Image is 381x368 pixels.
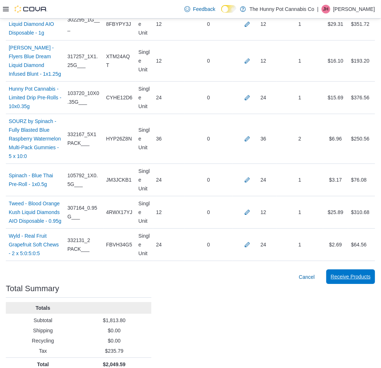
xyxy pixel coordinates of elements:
[193,5,215,13] span: Feedback
[182,2,218,16] a: Feedback
[351,208,370,217] div: $310.68
[136,82,153,114] div: Single Unit
[67,52,100,70] span: 317257_1X1.25G___
[106,93,132,102] span: CYHE12D6
[153,54,184,68] div: 12
[277,237,323,252] div: 1
[80,337,148,344] p: $0.00
[351,93,370,102] div: $376.56
[106,208,132,217] span: 4RWX17YJ
[80,327,148,334] p: $0.00
[106,175,132,184] span: JM3JCKB1
[323,17,348,31] div: $29.31
[67,89,100,106] span: 103720_10X0.35G___
[261,134,266,143] div: 36
[296,270,318,284] button: Cancel
[80,317,148,324] p: $1,813.80
[153,90,184,105] div: 24
[136,229,153,261] div: Single Unit
[136,8,153,40] div: Single Unit
[184,237,233,252] div: 0
[261,208,266,217] div: 12
[6,284,59,293] h3: Total Summary
[261,93,266,102] div: 24
[106,52,133,70] span: XTM24AQT
[317,5,319,13] p: |
[323,173,348,187] div: $3.17
[323,205,348,219] div: $25.89
[351,20,370,28] div: $351.72
[221,5,237,13] input: Dark Mode
[331,273,371,280] span: Receive Products
[136,196,153,228] div: Single Unit
[67,236,100,253] span: 332131_2 PACK___
[80,361,148,368] p: $2,049.59
[250,5,314,13] p: The Hunny Pot Cannabis Co
[9,84,61,111] a: Hunny Pot Cannabis - Limited Drip Pre-Rolls - 10x0.35g
[67,15,100,33] span: 302295_1G___
[322,5,330,13] div: Jesse Hughes
[153,131,184,146] div: 36
[9,43,61,78] a: [PERSON_NAME] - Flyers Blue Dream Liquid Diamond Infused Blunt - 1x1.25g
[67,130,100,147] span: 332167_5X1 PACK___
[323,54,348,68] div: $16.10
[9,232,61,258] a: Wyld - Real Fruit Grapefruit Soft Chews - 2 x 5:0:5:0:5
[184,17,233,31] div: 0
[9,327,77,334] p: Shipping
[136,123,153,155] div: Single Unit
[299,273,315,281] span: Cancel
[153,205,184,219] div: 12
[67,171,100,189] span: 105792_1X0.5G___
[184,54,233,68] div: 0
[261,175,266,184] div: 24
[184,90,233,105] div: 0
[351,56,370,65] div: $193.20
[261,20,266,28] div: 12
[9,337,77,344] p: Recycling
[277,54,323,68] div: 1
[184,205,233,219] div: 0
[323,131,348,146] div: $6.96
[351,175,367,184] div: $76.08
[106,134,132,143] span: HYP26Z8N
[106,240,132,249] span: FBVH34G5
[261,240,266,249] div: 24
[277,90,323,105] div: 1
[277,205,323,219] div: 1
[326,269,375,284] button: Receive Products
[15,5,47,13] img: Cova
[136,164,153,196] div: Single Unit
[9,304,77,312] p: Totals
[277,131,323,146] div: 2
[9,361,77,368] p: Total
[9,117,61,161] a: SOURZ by Spinach - Fully Blasted Blue Raspberry Watermelon Multi-Pack Gummies - 5 x 10:0
[153,17,184,31] div: 12
[106,20,131,28] span: 8FBYPY3J
[67,203,100,221] span: 307164_0.95G___
[261,56,266,65] div: 12
[9,317,77,324] p: Subtotal
[184,131,233,146] div: 0
[9,199,61,225] a: Tweed - Blood Orange Kush Liquid Diamonds AIO Disposable - 0.95g
[136,45,153,77] div: Single Unit
[9,171,61,189] a: Spinach - Blue Thai Pre-Roll - 1x0.5g
[323,90,348,105] div: $15.69
[184,173,233,187] div: 0
[9,347,77,355] p: Tax
[351,134,370,143] div: $250.56
[351,240,367,249] div: $64.56
[153,173,184,187] div: 24
[153,237,184,252] div: 24
[80,347,148,355] p: $235.79
[324,5,329,13] span: JH
[323,237,348,252] div: $2.69
[277,173,323,187] div: 1
[333,5,375,13] p: [PERSON_NAME]
[277,17,323,31] div: 1
[9,11,61,37] a: BOLD - Electric Blue Liquid Diamond AIO Disposable - 1g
